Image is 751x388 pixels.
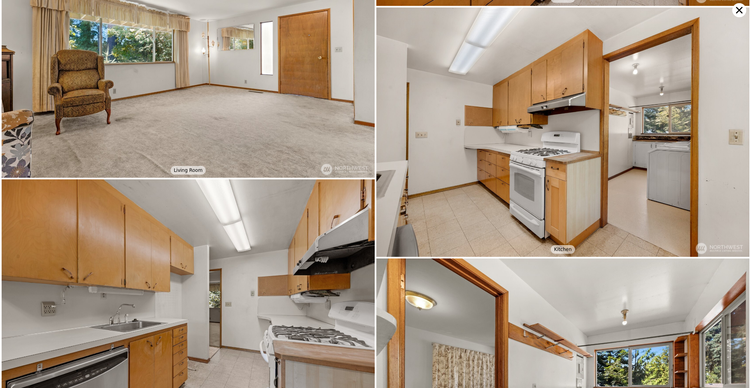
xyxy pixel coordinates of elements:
[171,166,206,175] div: Living Room
[551,245,575,254] div: Kitchen
[376,7,749,257] img: Kitchen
